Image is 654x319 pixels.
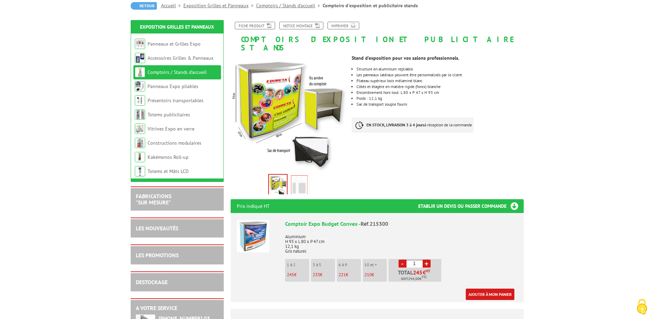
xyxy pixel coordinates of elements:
h1: Comptoirs d'exposition et publicitaire stands [225,22,529,52]
span: 221 [339,272,346,278]
img: Totems publicitaires [135,109,145,120]
a: Accueil [161,2,183,9]
li: Côtés et étagère en matière rigide (forex) blanche [356,85,523,89]
a: Fiche produit [235,22,275,29]
a: + [423,260,431,268]
li: Encombrement hors tout: L 80 x P 47 x H 93 cm [356,90,523,95]
p: € [364,272,387,277]
a: Comptoirs / Stands d'accueil [148,69,207,75]
img: comptoirs_et_pupitres_215300_1.jpg [231,55,347,172]
li: Structure en aluminium repliable [356,67,523,71]
img: Présentoirs transportables [135,95,145,106]
a: Retour [131,2,157,10]
img: Vitrines Expo en verre [135,124,145,134]
li: Les panneaux latéraux peuvent être personnalisés par le client [356,73,523,77]
li: Poids : 12,1 kg [356,96,523,100]
h2: A votre service [136,305,219,311]
li: Sac de transport souple fourni [356,102,523,106]
p: Prix indiqué HT [237,199,270,213]
p: 3 à 5 [313,262,335,267]
a: FABRICATIONS"Sur Mesure" [136,193,171,206]
a: Kakémonos Roll-up [148,154,189,160]
a: Ajouter à mon panier [466,289,514,300]
a: Totems et Mâts LCD [148,168,189,174]
li: Comptoirs d'exposition et publicitaire stands [323,2,418,9]
p: € [313,272,335,277]
a: Panneaux et Grilles Expo [148,41,201,47]
img: Comptoir Expo Budget Convex [237,220,269,252]
a: Vitrines Expo en verre [148,126,194,132]
img: Totems et Mâts LCD [135,166,145,176]
strong: Stand d’exposition pour vos salons professionnels. [352,55,459,61]
p: 10 et + [364,262,387,267]
p: € [287,272,309,277]
span: 210 [364,272,372,278]
sup: TTC [422,275,427,279]
img: Panneaux Expo pliables [135,81,145,91]
li: Plateau supérieur bois mélaminé blanc [356,79,523,83]
a: - [399,260,406,268]
img: Accessoires Grilles & Panneaux [135,53,145,63]
a: Exposition Grilles et Panneaux [183,2,256,9]
button: Cookies (fenêtre modale) [630,296,654,319]
img: Panneaux et Grilles Expo [135,39,145,49]
a: Comptoirs / Stands d'accueil [256,2,323,9]
a: Accessoires Grilles & Panneaux [148,55,213,61]
span: € [423,270,426,275]
img: Cookies (fenêtre modale) [633,298,651,316]
a: Panneaux Expo pliables [148,83,198,89]
span: 294,00 [408,276,420,282]
img: Constructions modulaires [135,138,145,148]
p: € [339,272,361,277]
span: Réf.215300 [361,220,388,227]
span: 233 [313,272,320,278]
img: Kakémonos Roll-up [135,152,145,162]
a: LES PROMOTIONS [136,252,179,259]
span: 245 [413,270,423,275]
span: 245 [287,272,294,278]
a: Imprimer [328,22,359,29]
strong: EN STOCK, LIVRAISON 3 à 4 jours [366,122,424,127]
a: DESTOCKAGE [136,279,168,286]
p: Total [390,270,441,282]
p: 6 à 9 [339,262,361,267]
p: à réception de la commande [352,117,474,133]
img: comptoirs_et_pupitres_215300_1.jpg [269,175,287,196]
h3: Etablir un devis ou passer commande [418,199,524,213]
a: Notice Montage [279,22,323,29]
div: Comptoir Expo Budget Convex - [285,220,517,228]
p: Aluminium H 93 x L 80 x P 47 cm 12,1 kg Gris naturel [285,230,517,254]
a: Constructions modulaires [148,140,201,146]
a: Exposition Grilles et Panneaux [140,24,214,30]
span: Soit € [401,276,427,282]
img: 215300_-_shemas_v3.jpg [291,175,308,197]
a: Totems publicitaires [148,112,190,118]
a: LES NOUVEAUTÉS [136,225,178,232]
a: Présentoirs transportables [148,97,203,104]
p: 1 à 2 [287,262,309,267]
sup: HT [426,269,430,273]
img: Comptoirs / Stands d'accueil [135,67,145,77]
